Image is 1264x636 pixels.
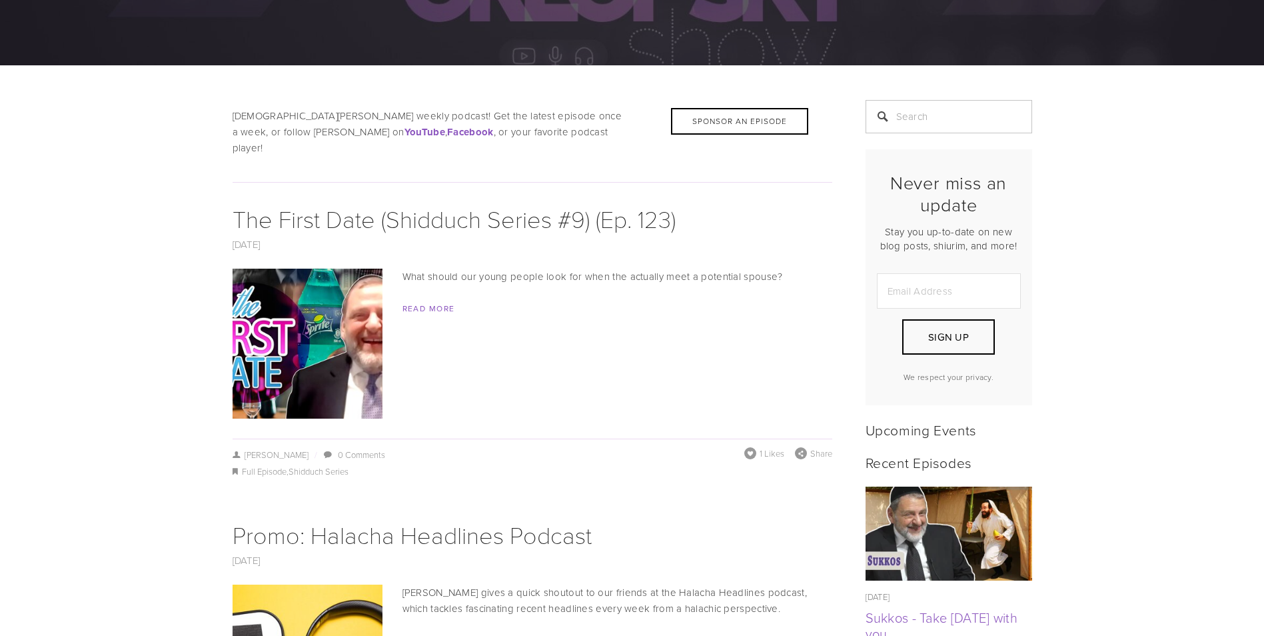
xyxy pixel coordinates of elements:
[402,303,455,314] a: Read More
[877,273,1021,309] input: Email Address
[877,371,1021,383] p: We respect your privacy.
[865,487,1032,581] img: Sukkos - Take Yom Kippur with you
[760,447,784,459] span: 1 Likes
[866,421,1032,438] h2: Upcoming Events
[795,447,832,459] div: Share
[233,237,261,251] a: [DATE]
[233,202,676,235] a: The First Date (Shidduch Series #9) (Ep. 123)
[671,108,808,135] div: Sponsor an Episode
[289,465,348,477] a: Shidduch Series
[309,449,322,461] span: /
[338,449,385,461] a: 0 Comments
[866,454,1032,471] h2: Recent Episodes
[866,100,1032,133] input: Search
[233,464,832,480] div: ,
[233,269,832,285] p: What should our young people look for when the actually meet a potential spouse?
[233,108,832,156] p: [DEMOGRAPHIC_DATA][PERSON_NAME] weekly podcast! Get the latest episode once a week, or follow [PE...
[447,125,493,139] a: Facebook
[233,553,261,567] a: [DATE]
[902,319,994,355] button: Sign Up
[877,172,1021,215] h2: Never miss an update
[928,330,969,344] span: Sign Up
[233,518,592,551] a: Promo: Halacha Headlines Podcast
[233,449,309,461] a: [PERSON_NAME]
[233,585,832,617] p: [PERSON_NAME] gives a quick shoutout to our friends at the Halacha Headlines podcast, which tackl...
[877,225,1021,253] p: Stay you up-to-date on new blog posts, shiurim, and more!
[242,465,287,477] a: Full Episode
[174,269,441,419] img: The First Date (Shidduch Series #9) (Ep. 123)
[404,125,445,139] a: YouTube
[866,591,890,603] time: [DATE]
